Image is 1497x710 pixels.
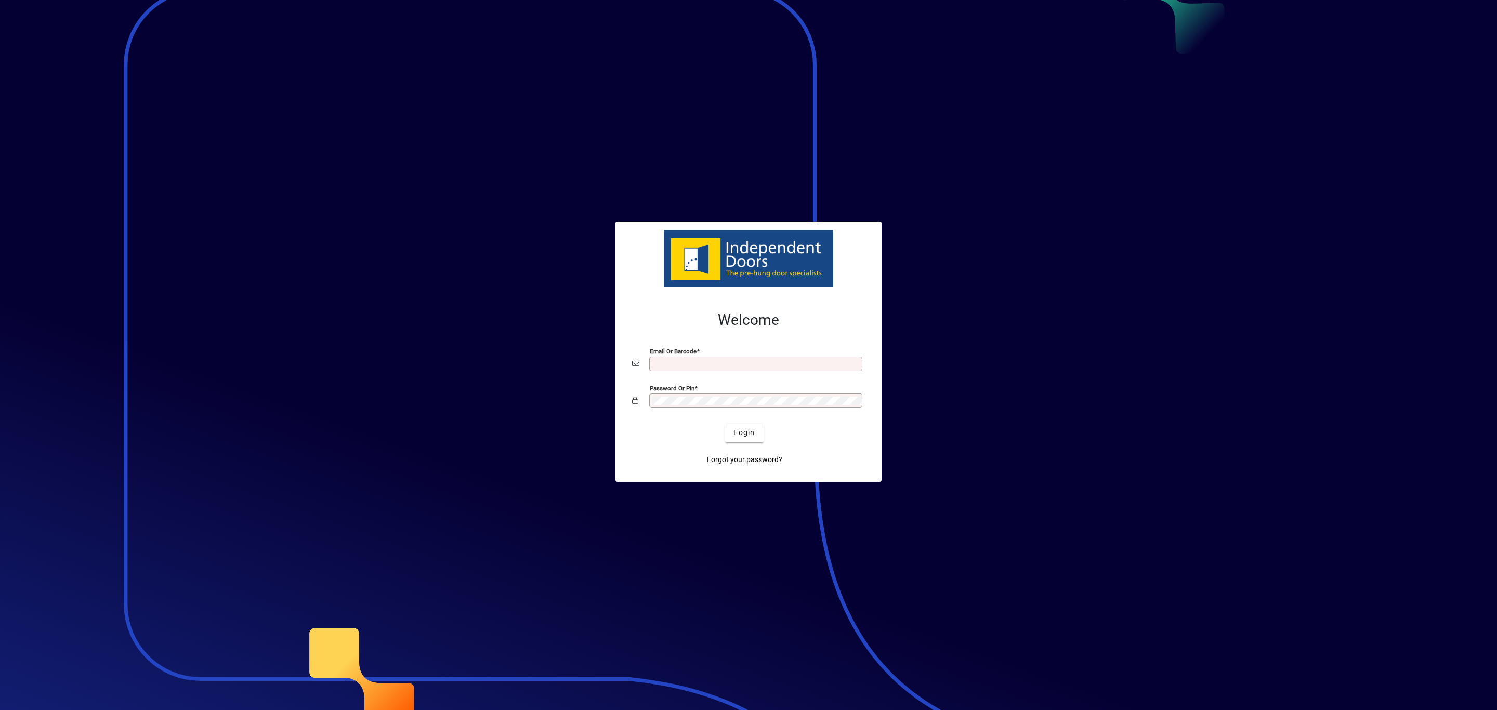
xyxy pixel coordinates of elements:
[707,454,782,465] span: Forgot your password?
[703,451,786,469] a: Forgot your password?
[725,424,763,442] button: Login
[632,311,865,329] h2: Welcome
[650,384,694,391] mat-label: Password or Pin
[733,427,755,438] span: Login
[650,347,697,354] mat-label: Email or Barcode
